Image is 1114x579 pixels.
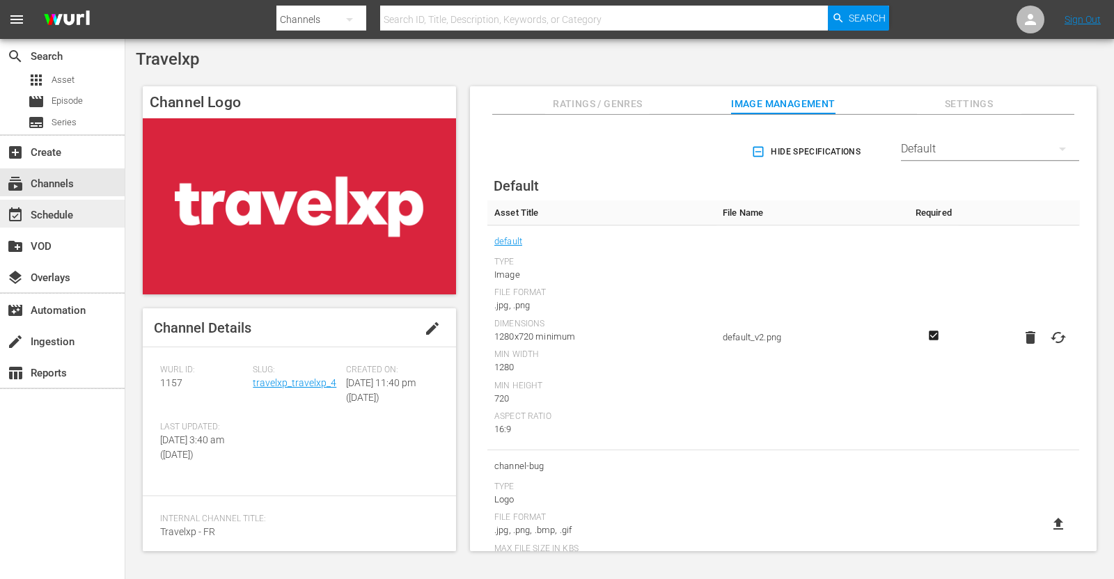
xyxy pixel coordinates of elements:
[160,377,182,388] span: 1157
[901,129,1079,168] div: Default
[494,257,709,268] div: Type
[28,72,45,88] span: Asset
[494,523,709,537] div: .jpg, .png, .bmp, .gif
[828,6,889,31] button: Search
[416,312,449,345] button: edit
[33,3,100,36] img: ans4CAIJ8jUAAAAAAAAAAAAAAAAAAAAAAAAgQb4GAAAAAAAAAAAAAAAAAAAAAAAAJMjXAAAAAAAAAAAAAAAAAAAAAAAAgAT5G...
[160,422,246,433] span: Last Updated:
[1065,14,1101,25] a: Sign Out
[7,207,24,223] span: Schedule
[748,132,866,171] button: Hide Specifications
[494,457,709,475] span: channel-bug
[494,422,709,436] div: 16:9
[8,11,25,28] span: menu
[346,377,416,403] span: [DATE] 11:40 pm ([DATE])
[494,232,522,251] a: default
[160,434,224,460] span: [DATE] 3:40 am ([DATE])
[253,365,338,376] span: Slug:
[494,411,709,422] div: Aspect Ratio
[494,493,709,507] div: Logo
[731,95,835,113] span: Image Management
[52,73,74,87] span: Asset
[716,225,908,450] td: default_v2.png
[494,381,709,392] div: Min Height
[136,49,199,69] span: Travelxp
[917,95,1021,113] span: Settings
[494,349,709,360] div: Min Width
[143,118,456,294] img: Travelxp
[494,287,709,299] div: File Format
[7,333,24,350] span: Ingestion
[7,365,24,381] span: Reports
[494,319,709,330] div: Dimensions
[7,144,24,161] span: Create
[487,200,716,225] th: Asset Title
[346,365,432,376] span: Created On:
[143,86,456,118] h4: Channel Logo
[52,116,77,129] span: Series
[7,302,24,319] span: Automation
[716,200,908,225] th: File Name
[545,95,650,113] span: Ratings / Genres
[925,329,942,342] svg: Required
[160,514,432,525] span: Internal Channel Title:
[494,392,709,406] div: 720
[424,320,441,337] span: edit
[494,177,539,194] span: Default
[253,377,336,388] a: travelxp_travelxp_4
[28,114,45,131] span: Series
[160,526,215,537] span: Travelxp - FR
[754,145,861,159] span: Hide Specifications
[849,6,886,31] span: Search
[7,175,24,192] span: Channels
[494,544,709,555] div: Max File Size In Kbs
[494,482,709,493] div: Type
[154,319,251,336] span: Channel Details
[28,93,45,110] span: Episode
[494,330,709,344] div: 1280x720 minimum
[494,512,709,523] div: File Format
[494,360,709,374] div: 1280
[7,269,24,286] span: Overlays
[494,299,709,312] div: .jpg, .png
[7,48,24,65] span: Search
[494,268,709,282] div: Image
[908,200,959,225] th: Required
[7,238,24,255] span: VOD
[160,365,246,376] span: Wurl ID:
[52,94,83,108] span: Episode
